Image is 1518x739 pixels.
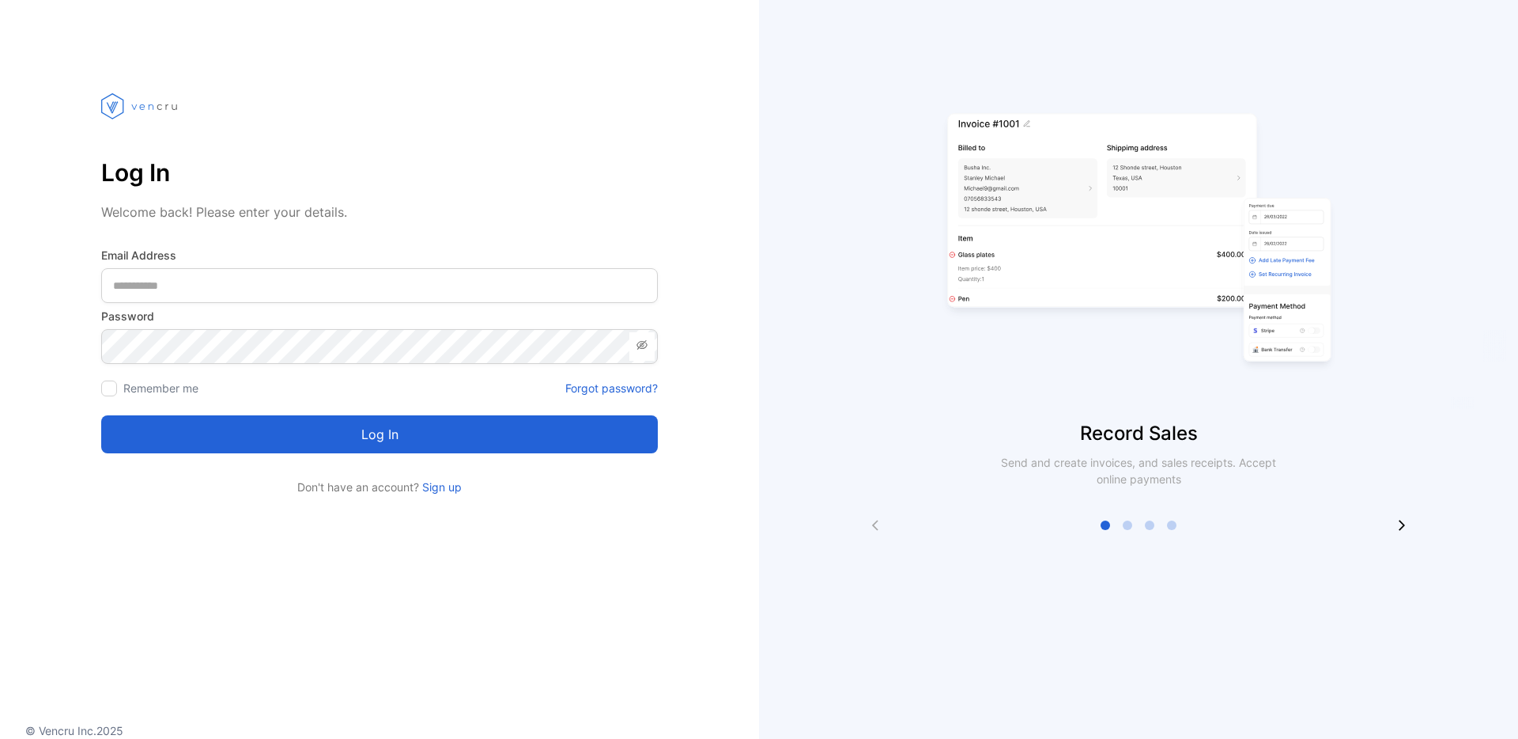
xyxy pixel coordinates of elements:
[941,63,1336,419] img: slider image
[123,381,198,395] label: Remember me
[101,153,658,191] p: Log In
[987,454,1290,487] p: Send and create invoices, and sales receipts. Accept online payments
[101,247,658,263] label: Email Address
[565,380,658,396] a: Forgot password?
[101,479,658,495] p: Don't have an account?
[101,415,658,453] button: Log in
[101,203,658,222] p: Welcome back! Please enter your details.
[759,419,1518,448] p: Record Sales
[101,63,180,149] img: vencru logo
[101,308,658,324] label: Password
[419,480,462,494] a: Sign up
